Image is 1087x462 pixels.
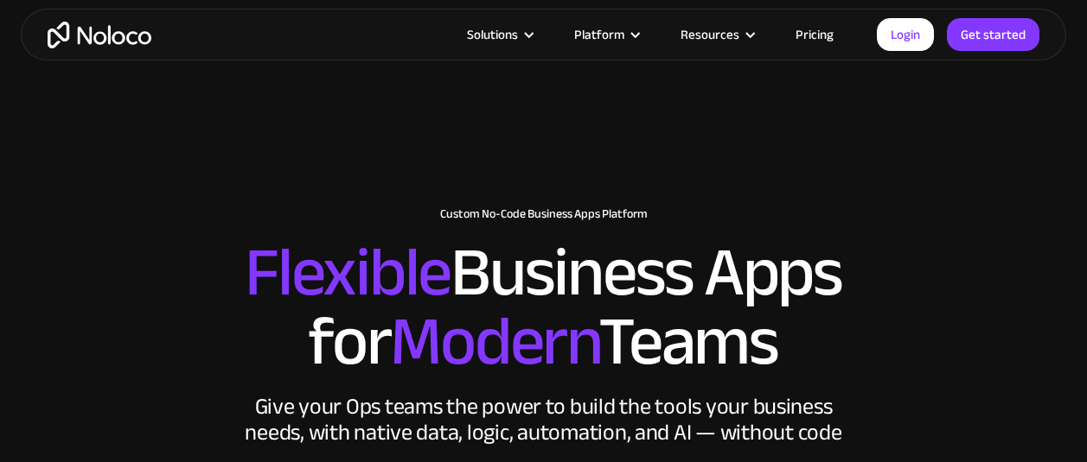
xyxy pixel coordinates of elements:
h2: Business Apps for Teams [17,238,1070,377]
div: Resources [659,23,774,46]
a: home [48,22,151,48]
div: Platform [553,23,659,46]
span: Flexible [245,208,451,337]
div: Solutions [445,23,553,46]
a: Login [877,18,934,51]
h1: Custom No-Code Business Apps Platform [17,207,1070,221]
div: Resources [681,23,739,46]
div: Solutions [467,23,518,46]
span: Modern [390,277,598,406]
div: Give your Ops teams the power to build the tools your business needs, with native data, logic, au... [241,394,847,446]
div: Platform [574,23,624,46]
a: Get started [947,18,1039,51]
a: Pricing [774,23,855,46]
